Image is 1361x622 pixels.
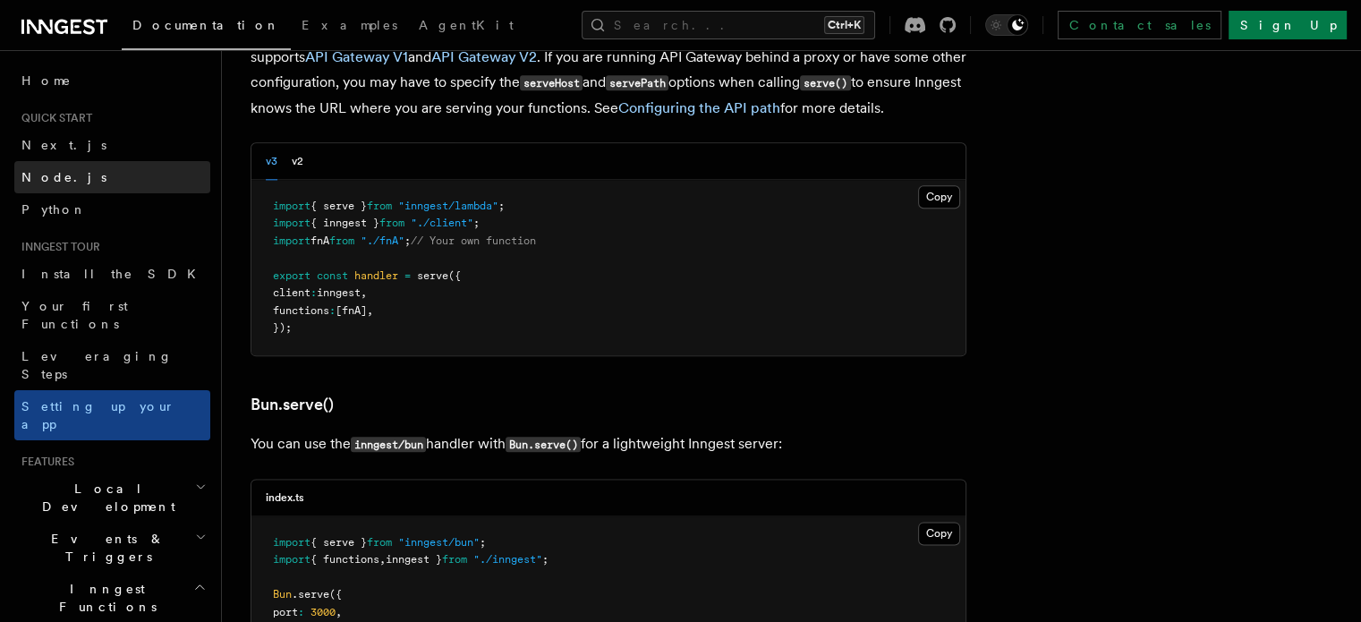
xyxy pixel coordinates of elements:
[361,234,404,247] span: "./fnA"
[251,20,966,121] p: Alternatively, you can use an API Gateway to route requests to your [GEOGRAPHIC_DATA]. The handle...
[480,536,486,549] span: ;
[21,72,72,89] span: Home
[273,553,310,566] span: import
[404,269,411,282] span: =
[542,553,549,566] span: ;
[520,75,583,90] code: serveHost
[251,392,334,417] a: Bun.serve()
[292,588,329,601] span: .serve
[14,473,210,523] button: Local Development
[273,217,310,229] span: import
[292,143,303,180] button: v2
[310,217,379,229] span: { inngest }
[367,304,373,317] span: ,
[361,286,367,299] span: ,
[310,286,317,299] span: :
[473,217,480,229] span: ;
[302,18,397,32] span: Examples
[404,234,411,247] span: ;
[317,269,348,282] span: const
[14,161,210,193] a: Node.js
[386,553,442,566] span: inngest }
[317,286,361,299] span: inngest
[21,202,87,217] span: Python
[329,304,336,317] span: :
[419,18,514,32] span: AgentKit
[824,16,864,34] kbd: Ctrl+K
[273,234,310,247] span: import
[336,304,367,317] span: [fnA]
[367,200,392,212] span: from
[442,553,467,566] span: from
[606,75,668,90] code: servePath
[14,129,210,161] a: Next.js
[411,234,536,247] span: // Your own function
[408,5,524,48] a: AgentKit
[367,536,392,549] span: from
[918,522,960,545] button: Copy
[473,553,542,566] span: "./inngest"
[132,18,280,32] span: Documentation
[310,536,367,549] span: { serve }
[273,588,292,601] span: Bun
[431,48,537,65] a: API Gateway V2
[14,193,210,226] a: Python
[448,269,461,282] span: ({
[310,234,329,247] span: fnA
[273,321,292,334] span: });
[417,269,448,282] span: serve
[310,606,336,618] span: 3000
[21,299,128,331] span: Your first Functions
[14,455,74,469] span: Features
[506,437,581,452] code: Bun.serve()
[273,286,310,299] span: client
[305,48,408,65] a: API Gateway V1
[379,217,404,229] span: from
[14,480,195,515] span: Local Development
[298,606,304,618] span: :
[1058,11,1221,39] a: Contact sales
[251,431,966,457] p: You can use the handler with for a lightweight Inngest server:
[329,588,342,601] span: ({
[14,340,210,390] a: Leveraging Steps
[273,304,329,317] span: functions
[1229,11,1347,39] a: Sign Up
[14,390,210,440] a: Setting up your app
[398,200,498,212] span: "inngest/lambda"
[14,290,210,340] a: Your first Functions
[918,185,960,209] button: Copy
[14,64,210,97] a: Home
[122,5,291,50] a: Documentation
[273,536,310,549] span: import
[21,170,106,184] span: Node.js
[21,138,106,152] span: Next.js
[329,234,354,247] span: from
[291,5,408,48] a: Examples
[354,269,398,282] span: handler
[498,200,505,212] span: ;
[800,75,850,90] code: serve()
[266,143,277,180] button: v3
[310,553,379,566] span: { functions
[14,258,210,290] a: Install the SDK
[618,99,780,116] a: Configuring the API path
[273,269,310,282] span: export
[351,437,426,452] code: inngest/bun
[310,200,367,212] span: { serve }
[266,490,304,505] h3: index.ts
[582,11,875,39] button: Search...Ctrl+K
[336,606,342,618] span: ,
[398,536,480,549] span: "inngest/bun"
[379,553,386,566] span: ,
[273,606,298,618] span: port
[14,111,92,125] span: Quick start
[985,14,1028,36] button: Toggle dark mode
[21,399,175,431] span: Setting up your app
[14,523,210,573] button: Events & Triggers
[14,580,193,616] span: Inngest Functions
[21,267,207,281] span: Install the SDK
[14,530,195,566] span: Events & Triggers
[21,349,173,381] span: Leveraging Steps
[411,217,473,229] span: "./client"
[14,240,100,254] span: Inngest tour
